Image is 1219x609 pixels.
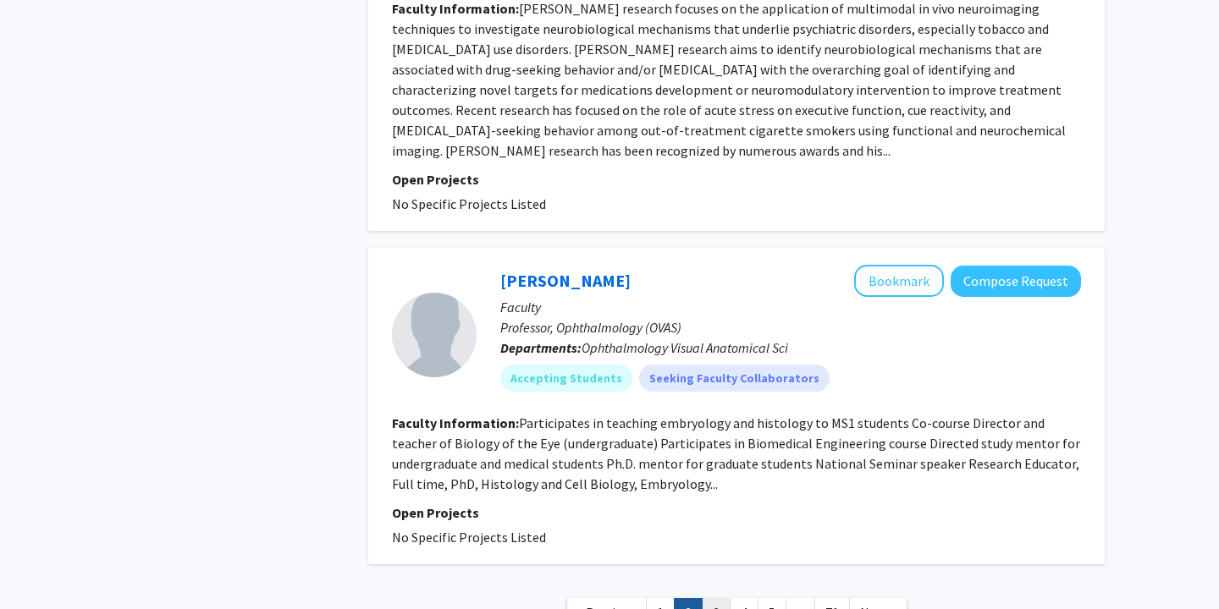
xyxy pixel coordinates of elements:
[582,339,788,356] span: Ophthalmology Visual Anatomical Sci
[500,339,582,356] b: Departments:
[392,195,546,212] span: No Specific Projects Listed
[854,265,944,297] button: Add Bruce Berkowitz to Bookmarks
[500,297,1081,317] p: Faculty
[392,169,1081,189] p: Open Projects
[392,502,1081,523] p: Open Projects
[392,414,519,431] b: Faculty Information:
[500,365,632,392] mat-chip: Accepting Students
[951,266,1081,297] button: Compose Request to Bruce Berkowitz
[639,365,830,392] mat-chip: Seeking Faculty Collaborators
[392,414,1080,492] fg-read-more: Participates in teaching embryology and histology to MS1 students Co-course Director and teacher ...
[392,529,546,546] span: No Specific Projects Listed
[500,270,631,291] a: [PERSON_NAME]
[500,317,1081,337] p: Professor, Ophthalmology (OVAS)
[13,533,72,596] iframe: Chat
